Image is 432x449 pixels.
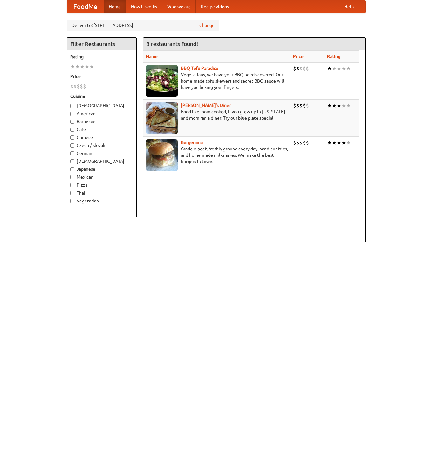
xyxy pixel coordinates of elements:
a: [PERSON_NAME]'s Diner [181,103,231,108]
li: ★ [85,63,89,70]
img: tofuparadise.jpg [146,65,178,97]
input: Chinese [70,135,74,140]
li: ★ [332,65,337,72]
li: ★ [346,102,351,109]
li: $ [303,139,306,146]
label: Thai [70,190,133,196]
a: Price [293,54,304,59]
label: Mexican [70,174,133,180]
a: Home [104,0,126,13]
h4: Filter Restaurants [67,38,136,50]
li: $ [293,102,296,109]
label: Pizza [70,182,133,188]
input: [DEMOGRAPHIC_DATA] [70,159,74,163]
label: Czech / Slovak [70,142,133,149]
li: $ [73,83,77,90]
div: Deliver to: [STREET_ADDRESS] [67,20,219,31]
input: Czech / Slovak [70,143,74,148]
input: Mexican [70,175,74,179]
li: $ [306,65,309,72]
input: [DEMOGRAPHIC_DATA] [70,104,74,108]
li: ★ [327,102,332,109]
li: ★ [346,65,351,72]
li: $ [296,65,299,72]
li: ★ [341,65,346,72]
li: ★ [337,102,341,109]
input: Thai [70,191,74,195]
ng-pluralize: 3 restaurants found! [147,41,198,47]
a: Who we are [162,0,196,13]
li: $ [296,139,299,146]
li: $ [296,102,299,109]
li: ★ [80,63,85,70]
a: Help [339,0,359,13]
li: $ [299,139,303,146]
a: BBQ Tofu Paradise [181,66,218,71]
p: Vegetarians, we have your BBQ needs covered. Our home-made tofu skewers and secret BBQ sauce will... [146,71,288,90]
label: Japanese [70,166,133,172]
li: $ [306,139,309,146]
a: Rating [327,54,340,59]
label: [DEMOGRAPHIC_DATA] [70,102,133,109]
label: German [70,150,133,156]
li: $ [80,83,83,90]
li: $ [293,65,296,72]
li: ★ [346,139,351,146]
li: ★ [332,102,337,109]
input: Pizza [70,183,74,187]
label: Vegetarian [70,198,133,204]
label: Chinese [70,134,133,141]
p: Food like mom cooked, if you grew up in [US_STATE] and mom ran a diner. Try our blue plate special! [146,109,288,121]
a: Name [146,54,158,59]
label: American [70,110,133,117]
input: German [70,151,74,155]
li: $ [306,102,309,109]
label: Barbecue [70,118,133,125]
input: Japanese [70,167,74,171]
a: Recipe videos [196,0,234,13]
a: FoodMe [67,0,104,13]
li: ★ [341,102,346,109]
input: Barbecue [70,120,74,124]
li: ★ [89,63,94,70]
input: Cafe [70,128,74,132]
li: ★ [337,139,341,146]
a: How it works [126,0,162,13]
li: $ [70,83,73,90]
li: ★ [70,63,75,70]
li: $ [83,83,86,90]
li: ★ [341,139,346,146]
li: $ [299,65,303,72]
img: burgerama.jpg [146,139,178,171]
h5: Cuisine [70,93,133,99]
li: ★ [327,65,332,72]
li: $ [77,83,80,90]
input: Vegetarian [70,199,74,203]
li: ★ [327,139,332,146]
li: $ [299,102,303,109]
p: Grade A beef, freshly ground every day, hand-cut fries, and home-made milkshakes. We make the bes... [146,146,288,165]
a: Change [199,22,215,29]
li: ★ [332,139,337,146]
label: Cafe [70,126,133,133]
img: sallys.jpg [146,102,178,134]
h5: Rating [70,54,133,60]
li: $ [303,102,306,109]
h5: Price [70,73,133,80]
a: Burgerama [181,140,203,145]
li: ★ [337,65,341,72]
li: $ [293,139,296,146]
input: American [70,112,74,116]
li: ★ [75,63,80,70]
li: $ [303,65,306,72]
label: [DEMOGRAPHIC_DATA] [70,158,133,164]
